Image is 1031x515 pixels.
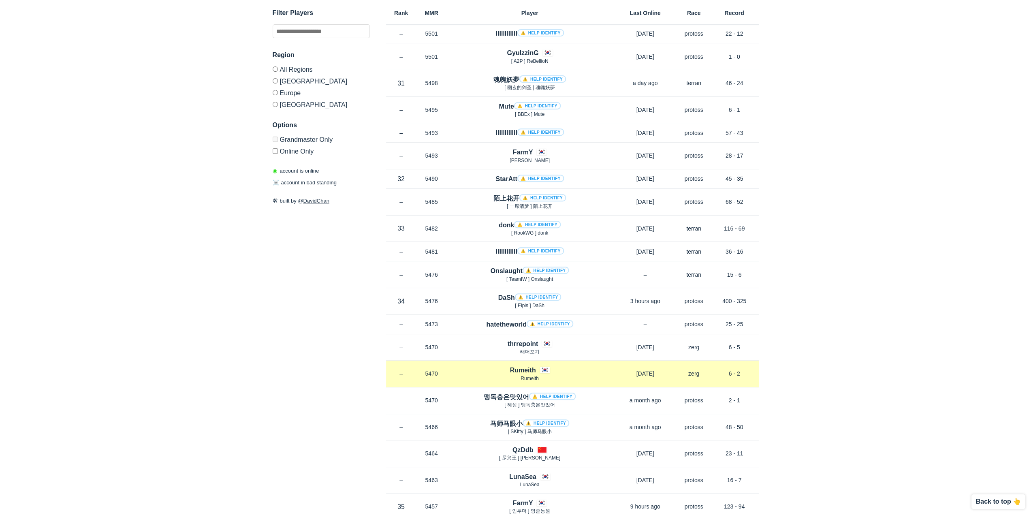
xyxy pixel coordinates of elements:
[710,175,759,183] p: 45 - 35
[511,58,549,64] span: [ A2P ] ReBellioN
[678,320,710,328] p: protoss
[507,48,538,58] h4: GyulzzinG
[678,248,710,256] p: terran
[613,320,678,328] p: –
[710,198,759,206] p: 68 - 52
[484,392,576,402] h4: 맹독충은맛있어
[678,53,710,61] p: protoss
[710,152,759,160] p: 28 - 17
[678,297,710,305] p: protoss
[514,221,561,228] a: ⚠️ Help identify
[416,175,447,183] p: 5490
[504,85,555,90] span: [ 幽玄的剑圣 ] 魂魄妖夢
[613,449,678,457] p: [DATE]
[523,419,569,427] a: ⚠️ Help identify
[416,10,447,16] h6: MMR
[678,175,710,183] p: protoss
[273,50,370,60] h3: Region
[303,198,329,204] a: DavidChan
[273,66,370,75] label: All Regions
[416,152,447,160] p: 5493
[678,106,710,114] p: protoss
[613,53,678,61] p: [DATE]
[613,297,678,305] p: 3 hours ago
[273,90,278,95] input: Europe
[678,343,710,351] p: zerg
[613,396,678,404] p: a month ago
[386,224,416,233] p: 33
[273,66,278,72] input: All Regions
[613,370,678,378] p: [DATE]
[678,502,710,511] p: protoss
[517,247,564,254] a: ⚠️ Help identify
[678,10,710,16] h6: Race
[273,198,278,204] span: 🛠
[416,129,447,137] p: 5493
[493,194,566,203] h4: 陌上花开
[510,158,550,163] span: [PERSON_NAME]
[416,198,447,206] p: 5485
[613,129,678,137] p: [DATE]
[710,343,759,351] p: 6 - 5
[491,266,569,276] h4: Onslaught
[613,175,678,183] p: [DATE]
[506,276,553,282] span: [ TeamIW ] Onslaught
[613,224,678,233] p: [DATE]
[613,30,678,38] p: [DATE]
[508,339,538,348] h4: thrrepoint
[273,102,278,107] input: [GEOGRAPHIC_DATA]
[515,111,544,117] span: [ BBEx ] Mute
[511,230,548,236] span: [ RookWG ] donk
[513,147,533,157] h4: FarmY
[386,271,416,279] p: –
[509,472,536,481] h4: LunaSea
[504,402,555,408] span: [ 혜성 ] 맹독충은맛있어
[416,502,447,511] p: 5457
[613,152,678,160] p: [DATE]
[273,180,279,186] span: ☠️
[273,145,370,155] label: Only show accounts currently laddering
[678,30,710,38] p: protoss
[519,75,566,83] a: ⚠️ Help identify
[710,370,759,378] p: 6 - 2
[416,224,447,233] p: 5482
[416,423,447,431] p: 5466
[273,120,370,130] h3: Options
[507,203,553,209] span: [ 一席清梦 ] 陌上花开
[499,220,561,230] h4: donk
[514,102,561,109] a: ⚠️ Help identify
[678,152,710,160] p: protoss
[273,75,370,87] label: [GEOGRAPHIC_DATA]
[710,320,759,328] p: 25 - 25
[416,396,447,404] p: 5470
[386,396,416,404] p: –
[613,10,678,16] h6: Last Online
[486,320,573,329] h4: hatetheworld
[678,79,710,87] p: terran
[416,449,447,457] p: 5464
[386,106,416,114] p: –
[386,476,416,484] p: –
[710,248,759,256] p: 36 - 16
[273,8,370,18] h3: Filter Players
[710,423,759,431] p: 48 - 50
[613,343,678,351] p: [DATE]
[416,343,447,351] p: 5470
[386,53,416,61] p: –
[529,393,576,400] a: ⚠️ Help identify
[386,248,416,256] p: –
[710,476,759,484] p: 16 - 7
[447,10,613,16] h6: Player
[513,498,533,508] h4: FarmY
[490,419,569,428] h4: 马师马眼小
[386,423,416,431] p: –
[386,174,416,184] p: 32
[521,376,539,381] span: Rumeith
[710,129,759,137] p: 57 - 43
[386,370,416,378] p: –
[273,87,370,98] label: Europe
[416,106,447,114] p: 5495
[517,128,564,136] a: ⚠️ Help identify
[495,29,564,38] h4: llllllllllll
[710,30,759,38] p: 22 - 12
